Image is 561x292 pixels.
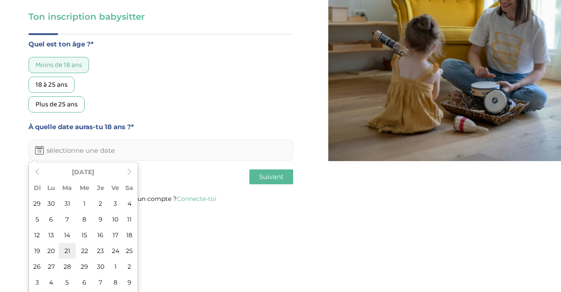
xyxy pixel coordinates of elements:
div: 18 à 25 ans [28,77,75,93]
th: Sa [123,180,136,196]
input: sélectionne une date [28,140,293,161]
td: 11 [123,211,136,227]
td: 2 [123,259,136,274]
td: 29 [76,259,93,274]
h3: Ton inscription babysitter [28,11,293,23]
td: 24 [108,243,123,259]
td: 17 [108,227,123,243]
th: [DATE] [44,164,123,180]
td: 9 [93,211,108,227]
td: 12 [31,227,44,243]
td: 19 [31,243,44,259]
td: 29 [31,196,44,211]
td: 3 [108,196,123,211]
td: 2 [93,196,108,211]
button: Suivant [249,169,293,184]
label: À quelle date auras-tu 18 ans ?* [28,121,293,133]
td: 1 [108,259,123,274]
td: 22 [76,243,93,259]
td: 6 [44,211,59,227]
td: 13 [44,227,59,243]
td: 15 [76,227,93,243]
a: Connecte-toi [177,195,217,203]
td: 23 [93,243,108,259]
td: 1 [76,196,93,211]
td: 26 [31,259,44,274]
td: 31 [59,196,76,211]
th: Lu [44,180,59,196]
td: 25 [123,243,136,259]
td: 21 [59,243,76,259]
td: 4 [123,196,136,211]
div: Plus de 25 ans [28,96,85,113]
td: 10 [108,211,123,227]
td: 30 [93,259,108,274]
th: Di [31,180,44,196]
td: 16 [93,227,108,243]
td: 6 [76,274,93,290]
td: 8 [76,211,93,227]
td: 7 [93,274,108,290]
td: 20 [44,243,59,259]
td: 7 [59,211,76,227]
th: Ve [108,180,123,196]
label: Quel est ton âge ?* [28,39,293,50]
td: 30 [44,196,59,211]
td: 14 [59,227,76,243]
th: Ma [59,180,76,196]
th: Je [93,180,108,196]
th: Me [76,180,93,196]
td: 5 [59,274,76,290]
td: 9 [123,274,136,290]
td: 8 [108,274,123,290]
div: Moins de 18 ans [28,57,89,73]
td: 4 [44,274,59,290]
td: 5 [31,211,44,227]
td: 28 [59,259,76,274]
td: 18 [123,227,136,243]
span: Suivant [259,172,284,181]
td: 27 [44,259,59,274]
td: 3 [31,274,44,290]
p: Tu as déjà un compte ? [28,193,293,204]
